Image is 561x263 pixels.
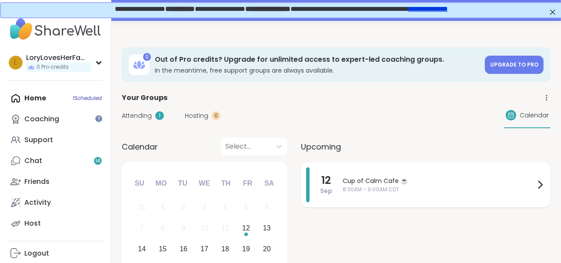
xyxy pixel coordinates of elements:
[154,198,172,217] div: Not available Monday, September 1st, 2025
[242,243,250,255] div: 19
[257,219,276,238] div: Choose Saturday, September 13th, 2025
[7,109,104,130] a: Coaching
[200,222,208,234] div: 10
[7,192,104,213] a: Activity
[154,219,172,238] div: Not available Monday, September 8th, 2025
[24,198,51,207] div: Activity
[37,63,69,71] span: 0 Pro credits
[174,240,193,259] div: Choose Tuesday, September 16th, 2025
[138,201,146,213] div: 31
[24,135,53,145] div: Support
[154,240,172,259] div: Choose Monday, September 15th, 2025
[257,198,276,217] div: Not available Saturday, September 6th, 2025
[182,222,186,234] div: 9
[174,219,193,238] div: Not available Tuesday, September 9th, 2025
[237,240,255,259] div: Choose Friday, September 19th, 2025
[161,222,165,234] div: 8
[321,174,331,186] span: 12
[195,174,214,193] div: We
[24,219,41,228] div: Host
[180,243,187,255] div: 16
[155,111,164,120] div: 1
[95,157,100,165] span: 14
[244,201,248,213] div: 5
[138,243,146,255] div: 14
[237,198,255,217] div: Not available Friday, September 5th, 2025
[216,219,235,238] div: Not available Thursday, September 11th, 2025
[263,222,271,234] div: 13
[217,174,236,193] div: Th
[7,130,104,150] a: Support
[203,201,207,213] div: 3
[155,55,480,64] h3: Out of Pro credits? Upgrade for unlimited access to expert-led coaching groups.
[237,219,255,238] div: Choose Friday, September 12th, 2025
[301,141,341,153] span: Upcoming
[122,141,158,153] span: Calendar
[223,201,227,213] div: 4
[212,111,220,120] div: 0
[159,243,167,255] div: 15
[7,171,104,192] a: Friends
[195,198,214,217] div: Not available Wednesday, September 3rd, 2025
[242,222,250,234] div: 12
[24,156,42,166] div: Chat
[216,240,235,259] div: Choose Thursday, September 18th, 2025
[133,219,151,238] div: Not available Sunday, September 7th, 2025
[130,174,149,193] div: Su
[195,219,214,238] div: Not available Wednesday, September 10th, 2025
[7,150,104,171] a: Chat14
[263,243,271,255] div: 20
[195,240,214,259] div: Choose Wednesday, September 17th, 2025
[7,213,104,234] a: Host
[238,174,257,193] div: Fr
[133,198,151,217] div: Not available Sunday, August 31st, 2025
[24,114,59,124] div: Coaching
[7,14,104,44] img: ShareWell Nav Logo
[343,186,535,193] span: 8:30AM - 9:00AM CDT
[520,111,549,120] span: Calendar
[257,240,276,259] div: Choose Saturday, September 20th, 2025
[173,174,192,193] div: Tu
[151,174,170,193] div: Mo
[320,186,332,195] span: Sep
[140,222,144,234] div: 7
[182,201,186,213] div: 2
[174,198,193,217] div: Not available Tuesday, September 2nd, 2025
[155,66,480,75] h3: In the meantime, free support groups are always available.
[265,201,269,213] div: 6
[200,243,208,255] div: 17
[95,115,102,122] iframe: Spotlight
[26,53,91,63] div: LoryLovesHerFamilia
[133,240,151,259] div: Choose Sunday, September 14th, 2025
[161,201,165,213] div: 1
[24,177,50,186] div: Friends
[343,176,535,186] span: Cup of Calm Cafe ☕️
[490,61,538,68] span: Upgrade to Pro
[485,56,544,74] a: Upgrade to Pro
[221,222,229,234] div: 11
[260,174,279,193] div: Sa
[24,249,49,258] div: Logout
[143,53,151,61] div: 0
[221,243,229,255] div: 18
[216,198,235,217] div: Not available Thursday, September 4th, 2025
[14,57,17,68] span: L
[122,111,152,120] span: Attending
[122,93,167,103] span: Your Groups
[185,111,208,120] span: Hosting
